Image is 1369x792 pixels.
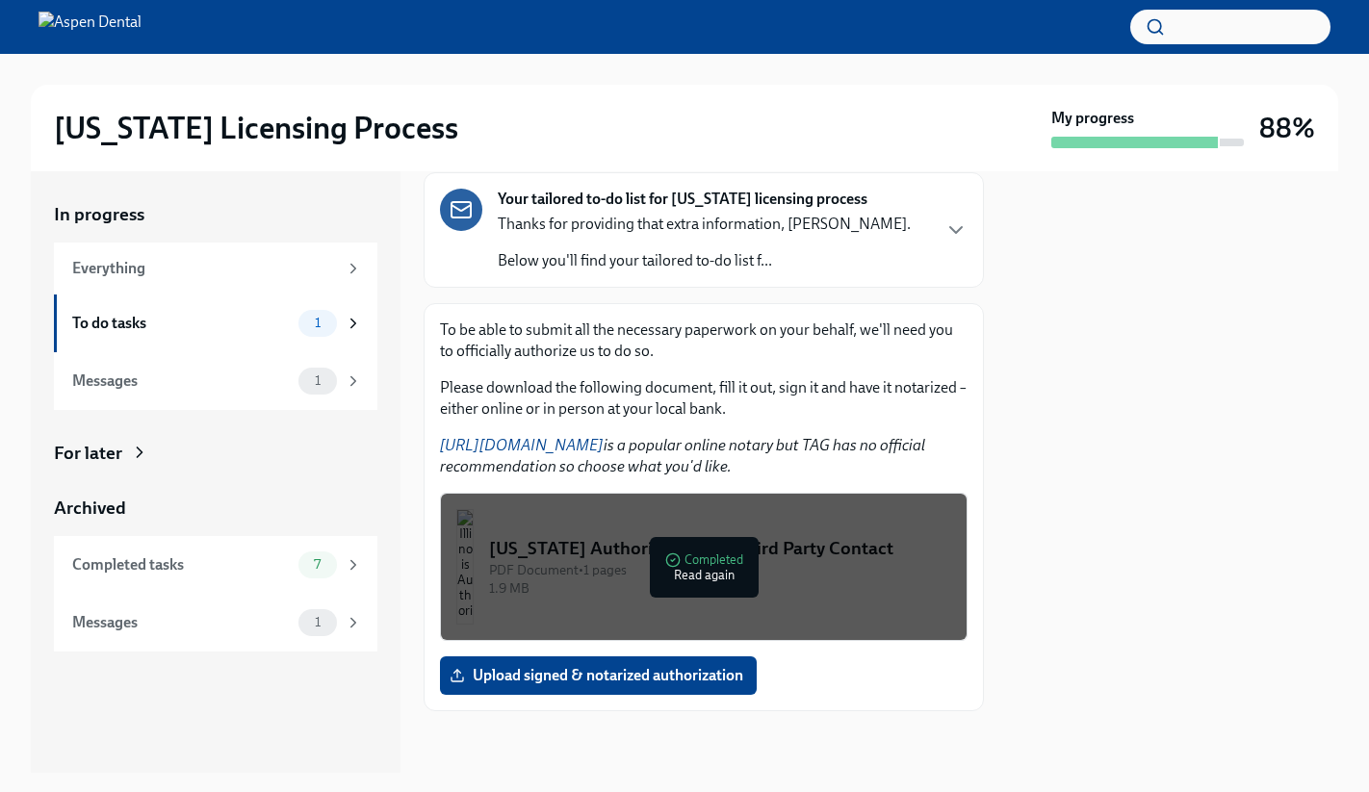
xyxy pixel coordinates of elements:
[303,615,332,629] span: 1
[1259,111,1315,145] h3: 88%
[72,313,291,334] div: To do tasks
[498,250,911,271] p: Below you'll find your tailored to-do list f...
[489,579,951,598] div: 1.9 MB
[456,509,474,625] img: Illinois Authorization for Third Party Contact
[54,594,377,651] a: Messages1
[39,12,142,42] img: Aspen Dental
[302,557,332,572] span: 7
[498,189,867,210] strong: Your tailored to-do list for [US_STATE] licensing process
[440,436,925,475] em: is a popular online notary but TAG has no official recommendation so choose what you'd like.
[54,202,377,227] a: In progress
[498,214,911,235] p: Thanks for providing that extra information, [PERSON_NAME].
[72,370,291,392] div: Messages
[72,554,291,575] div: Completed tasks
[453,666,743,685] span: Upload signed & notarized authorization
[72,258,337,279] div: Everything
[54,496,377,521] a: Archived
[54,441,122,466] div: For later
[54,243,377,294] a: Everything
[489,561,951,579] div: PDF Document • 1 pages
[440,319,968,362] p: To be able to submit all the necessary paperwork on your behalf, we'll need you to officially aut...
[72,612,291,633] div: Messages
[54,536,377,594] a: Completed tasks7
[1051,108,1134,129] strong: My progress
[303,373,332,388] span: 1
[303,316,332,330] span: 1
[440,436,604,454] a: [URL][DOMAIN_NAME]
[54,294,377,352] a: To do tasks1
[440,377,968,420] p: Please download the following document, fill it out, sign it and have it notarized – either onlin...
[54,352,377,410] a: Messages1
[54,109,458,147] h2: [US_STATE] Licensing Process
[54,441,377,466] a: For later
[440,493,968,641] button: [US_STATE] Authorization for Third Party ContactPDF Document•1 pages1.9 MBCompletedRead again
[489,536,951,561] div: [US_STATE] Authorization for Third Party Contact
[440,656,757,695] label: Upload signed & notarized authorization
